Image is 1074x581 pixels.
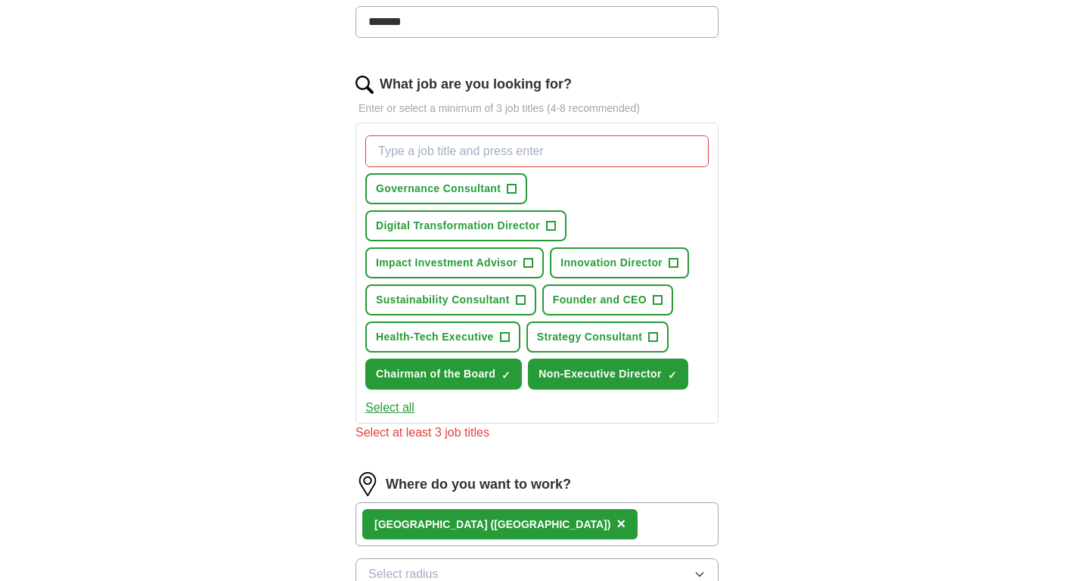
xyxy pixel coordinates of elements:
div: Select at least 3 job titles [355,424,719,442]
span: Strategy Consultant [537,329,643,345]
label: Where do you want to work? [386,474,571,495]
button: Sustainability Consultant [365,284,536,315]
span: ✓ [668,369,677,381]
img: location.png [355,472,380,496]
button: Founder and CEO [542,284,673,315]
span: × [616,515,625,532]
span: Governance Consultant [376,181,501,197]
button: Select all [365,399,414,417]
span: Founder and CEO [553,292,647,308]
span: Sustainability Consultant [376,292,510,308]
p: Enter or select a minimum of 3 job titles (4-8 recommended) [355,101,719,117]
button: Innovation Director [550,247,689,278]
span: Impact Investment Advisor [376,255,517,271]
button: Strategy Consultant [526,322,669,353]
input: Type a job title and press enter [365,135,709,167]
span: ([GEOGRAPHIC_DATA]) [490,518,610,530]
span: Innovation Director [560,255,663,271]
span: Non-Executive Director [539,366,662,382]
span: Digital Transformation Director [376,218,540,234]
button: × [616,513,625,536]
button: Governance Consultant [365,173,527,204]
strong: [GEOGRAPHIC_DATA] [374,518,488,530]
button: Health-Tech Executive [365,322,520,353]
button: Digital Transformation Director [365,210,566,241]
span: ✓ [501,369,511,381]
button: Impact Investment Advisor [365,247,544,278]
button: Chairman of the Board✓ [365,359,522,390]
img: search.png [355,76,374,94]
label: What job are you looking for? [380,74,572,95]
button: Non-Executive Director✓ [528,359,688,390]
span: Chairman of the Board [376,366,495,382]
span: Health-Tech Executive [376,329,494,345]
